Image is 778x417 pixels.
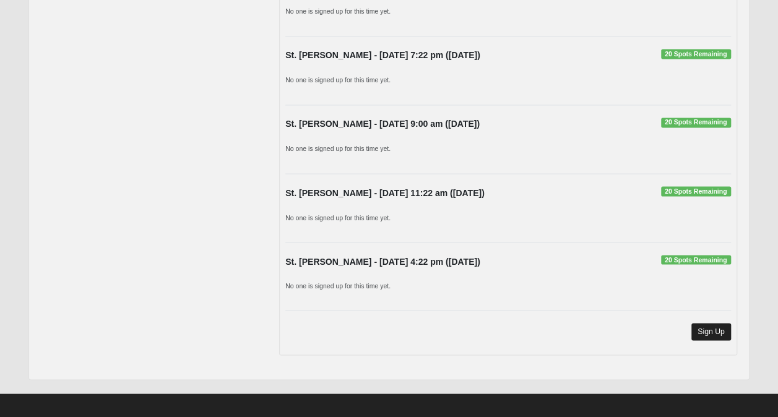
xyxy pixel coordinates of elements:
small: No one is signed up for this time yet. [285,282,391,289]
strong: St. [PERSON_NAME] - [DATE] 9:00 am ([DATE]) [285,119,480,129]
a: Sign Up [691,323,731,340]
small: No one is signed up for this time yet. [285,7,391,15]
span: 20 Spots Remaining [661,186,731,196]
strong: St. [PERSON_NAME] - [DATE] 4:22 pm ([DATE]) [285,256,480,266]
strong: St. [PERSON_NAME] - [DATE] 7:22 pm ([DATE]) [285,50,480,60]
span: 20 Spots Remaining [661,255,731,265]
strong: St. [PERSON_NAME] - [DATE] 11:22 am ([DATE]) [285,187,485,197]
span: 20 Spots Remaining [661,118,731,127]
span: 20 Spots Remaining [661,49,731,59]
small: No one is signed up for this time yet. [285,213,391,221]
small: No one is signed up for this time yet. [285,76,391,84]
small: No one is signed up for this time yet. [285,145,391,152]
